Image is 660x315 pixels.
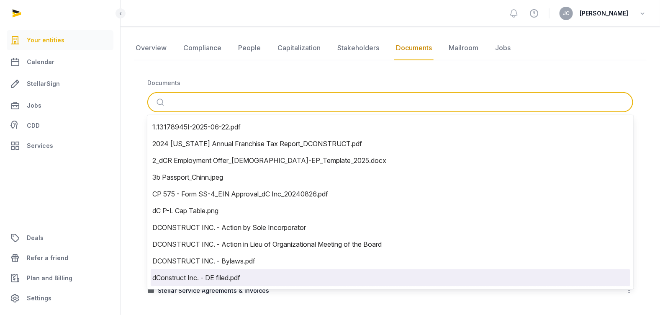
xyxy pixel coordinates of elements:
li: 2_dCR Employment Offer_[DEMOGRAPHIC_DATA]-EP_Template_2025.docx [151,152,630,169]
span: Deals [27,233,44,243]
span: Services [27,141,53,151]
nav: Breadcrumb [147,74,633,92]
a: Jobs [7,96,113,116]
a: Deals [7,228,113,248]
li: DCONSTRUCT INC. - Bylaws.pdf [151,253,630,269]
img: folder.svg [148,287,154,294]
a: People [236,36,262,60]
a: Settings [7,288,113,308]
a: Overview [134,36,168,60]
a: CDD [7,117,113,134]
iframe: Chat Widget [510,218,660,315]
a: Compliance [182,36,223,60]
span: [PERSON_NAME] [580,8,628,18]
li: CP 575 - Form SS-4_EIN Approval_dC Inc_20240826.pdf [151,186,630,202]
div: Stellar Service Agreements & Invoices [158,287,269,295]
a: Documents [394,36,434,60]
li: 3b Passport_Chinn.jpeg [151,169,630,186]
span: JC [563,11,570,16]
span: StellarSign [27,79,60,89]
a: Your entities [7,30,113,50]
li: dConstruct Inc. - DE filed.pdf [151,269,630,286]
a: Plan and Billing [7,268,113,288]
a: Jobs [493,36,512,60]
span: Plan and Billing [27,273,72,283]
nav: Tabs [134,36,647,60]
li: DCONSTRUCT INC. - Action by Sole Incorporator [151,219,630,236]
span: Settings [27,293,51,303]
a: Capitalization [276,36,322,60]
li: DCONSTRUCT INC. - Action in Lieu of Organizational Meeting of the Board [151,236,630,253]
a: Services [7,136,113,156]
a: Calendar [7,52,113,72]
span: CDD [27,121,40,131]
span: Refer a friend [27,253,68,263]
li: 1.13178945I-2025-06-22.pdf [151,119,630,135]
a: Stakeholders [336,36,381,60]
button: JC [560,7,573,20]
a: StellarSign [7,74,113,94]
li: dC P-L Cap Table.png [151,202,630,219]
span: Jobs [27,101,41,111]
div: Documents [147,79,180,87]
span: Calendar [27,57,54,67]
span: Your entities [27,35,64,45]
a: Refer a friend [7,248,113,268]
button: Submit [152,93,171,111]
a: Mailroom [447,36,480,60]
li: 2024 [US_STATE] Annual Franchise Tax Report_DCONSTRUCT.pdf [151,135,630,152]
